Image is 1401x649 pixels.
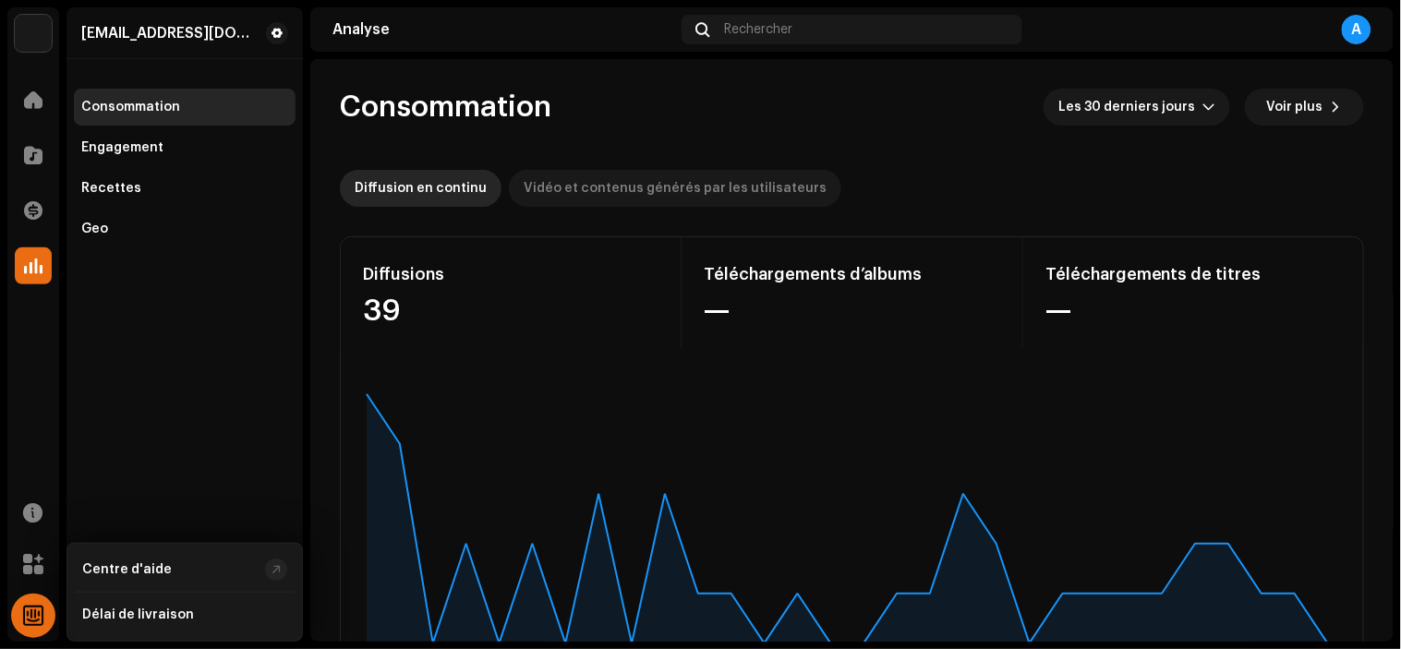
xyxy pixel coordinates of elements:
[1045,296,1341,326] div: —
[15,15,52,52] img: 08840394-dc3e-4720-a77a-6adfc2e10f9d
[1267,89,1323,126] span: Voir plus
[1202,89,1215,126] div: dropdown trigger
[355,170,487,207] div: Diffusion en continu
[81,100,180,114] div: Consommation
[1058,89,1202,126] span: Les 30 derniers jours
[1045,259,1341,289] div: Téléchargements de titres
[363,259,658,289] div: Diffusions
[1342,15,1371,44] div: A
[524,170,827,207] div: Vidéo et contenus générés par les utilisateurs
[74,89,296,126] re-m-nav-item: Consommation
[704,259,1000,289] div: Téléchargements d’albums
[81,26,259,41] div: stentormusicofficiel@gmail.com
[82,562,172,577] div: Centre d'aide
[81,140,163,155] div: Engagement
[74,170,296,207] re-m-nav-item: Recettes
[340,89,551,126] span: Consommation
[363,296,658,326] div: 39
[75,596,295,633] re-m-nav-item: Délai de livraison
[11,594,55,638] div: Open Intercom Messenger
[75,551,295,588] re-m-nav-item: Centre d'aide
[82,607,194,622] div: Délai de livraison
[74,210,296,247] re-m-nav-item: Geo
[704,296,1000,326] div: —
[81,181,141,196] div: Recettes
[332,22,674,37] div: Analyse
[725,22,793,37] span: Rechercher
[1245,89,1364,126] button: Voir plus
[81,222,108,236] div: Geo
[74,129,296,166] re-m-nav-item: Engagement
